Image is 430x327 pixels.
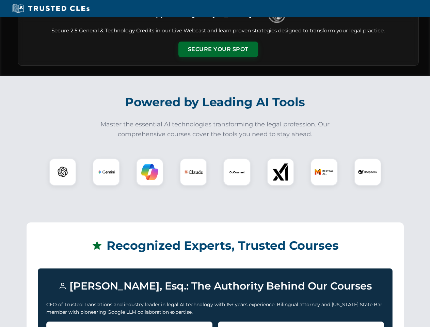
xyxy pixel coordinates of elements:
[223,158,251,186] div: CoCounsel
[180,158,207,186] div: Claude
[315,162,334,182] img: Mistral AI Logo
[96,120,334,139] p: Master the essential AI technologies transforming the legal profession. Our comprehensive courses...
[38,234,393,258] h2: Recognized Experts, Trusted Courses
[178,42,258,57] button: Secure Your Spot
[93,158,120,186] div: Gemini
[49,158,76,186] div: ChatGPT
[354,158,381,186] div: DeepSeek
[267,158,294,186] div: xAI
[27,90,404,114] h2: Powered by Leading AI Tools
[272,163,289,181] img: xAI Logo
[98,163,115,181] img: Gemini Logo
[136,158,163,186] div: Copilot
[26,27,410,35] p: Secure 2.5 General & Technology Credits in our Live Webcast and learn proven strategies designed ...
[310,158,338,186] div: Mistral AI
[46,301,384,316] p: CEO of Trusted Translations and industry leader in legal AI technology with 15+ years experience....
[10,3,92,14] img: Trusted CLEs
[53,162,73,182] img: ChatGPT Logo
[228,163,245,181] img: CoCounsel Logo
[358,162,377,182] img: DeepSeek Logo
[46,277,384,295] h3: [PERSON_NAME], Esq.: The Authority Behind Our Courses
[141,163,158,181] img: Copilot Logo
[184,162,203,182] img: Claude Logo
